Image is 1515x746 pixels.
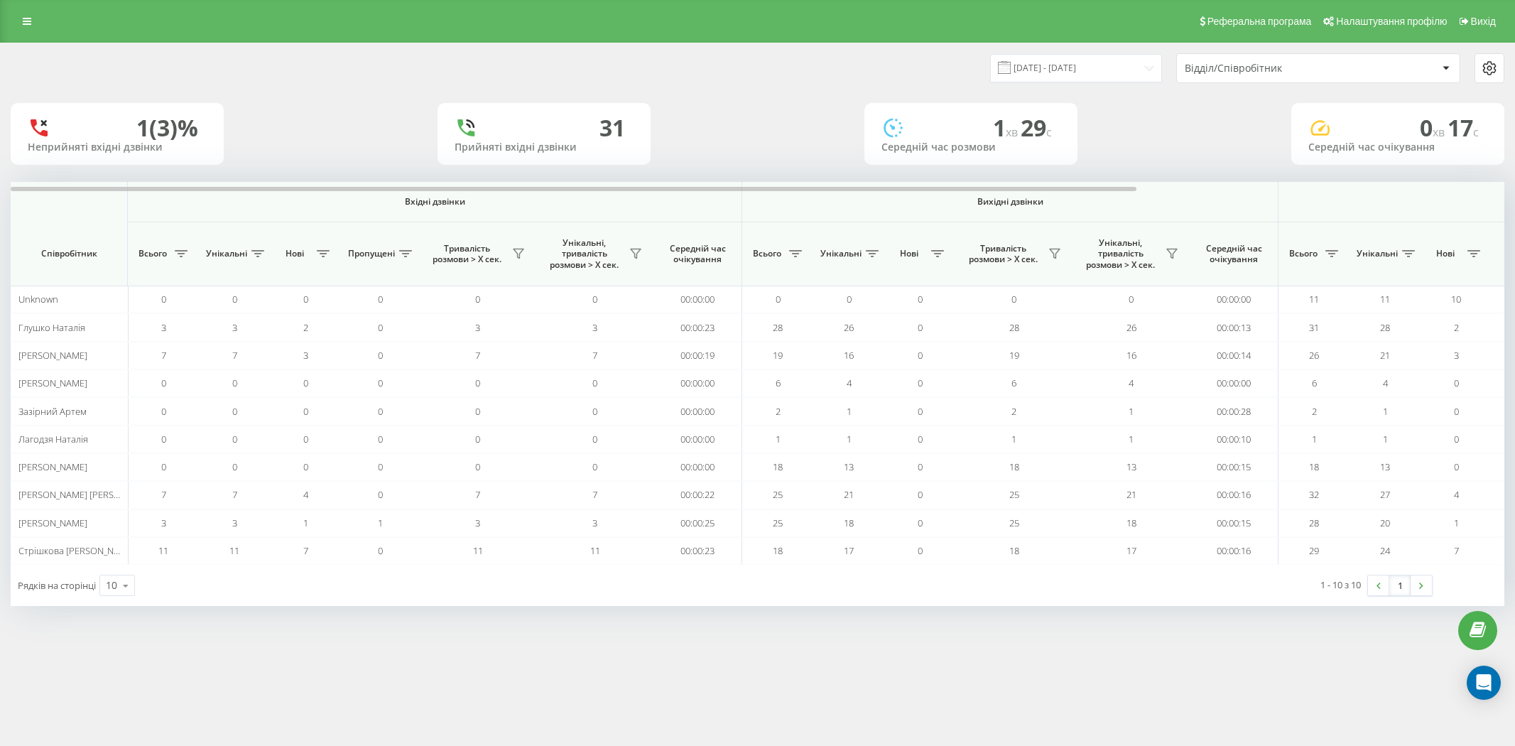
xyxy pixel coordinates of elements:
span: 0 [918,349,923,362]
span: 18 [1009,544,1019,557]
span: 0 [1011,293,1016,306]
span: 0 [378,405,383,418]
span: 3 [232,517,237,529]
span: 0 [776,293,781,306]
span: c [1046,124,1052,140]
span: 26 [1309,349,1319,362]
span: 3 [592,321,597,334]
div: 31 [599,114,625,141]
span: 0 [378,433,383,445]
span: Налаштування профілю [1336,16,1447,27]
span: Нові [1428,248,1463,259]
span: 0 [475,293,480,306]
span: 20 [1380,517,1390,529]
span: 7 [592,349,597,362]
span: 0 [303,460,308,473]
span: 0 [378,377,383,389]
span: 2 [1312,405,1317,418]
span: 0 [592,460,597,473]
span: Унікальні [820,248,862,259]
span: 18 [773,460,783,473]
span: 1 [1454,517,1459,529]
span: 1 [1011,433,1016,445]
span: 18 [1009,460,1019,473]
span: 11 [590,544,600,557]
span: 0 [232,460,237,473]
span: 11 [229,544,239,557]
span: [PERSON_NAME] [18,517,87,529]
span: 3 [475,321,480,334]
span: 1 [1312,433,1317,445]
span: 0 [232,377,237,389]
span: Зазірний Артем [18,405,87,418]
td: 00:00:00 [653,397,742,425]
span: 0 [303,405,308,418]
span: 6 [1011,377,1016,389]
span: 21 [1126,488,1136,501]
div: 1 (3)% [136,114,198,141]
div: Неприйняті вхідні дзвінки [28,141,207,153]
span: 25 [773,517,783,529]
div: Відділ/Співробітник [1185,63,1354,75]
span: 13 [1380,460,1390,473]
span: 1 [993,112,1021,143]
span: 26 [1126,321,1136,334]
span: Всього [749,248,785,259]
span: 11 [1309,293,1319,306]
span: 0 [592,293,597,306]
span: 16 [1126,349,1136,362]
span: 0 [378,544,383,557]
span: 0 [475,433,480,445]
span: 0 [161,377,166,389]
span: Тривалість розмови > Х сек. [426,243,508,265]
span: [PERSON_NAME] [18,349,87,362]
span: 32 [1309,488,1319,501]
span: 25 [773,488,783,501]
span: 0 [592,405,597,418]
span: 24 [1380,544,1390,557]
span: 3 [475,517,480,529]
td: 00:00:22 [653,481,742,509]
span: 2 [1011,405,1016,418]
span: 0 [378,488,383,501]
span: 19 [773,349,783,362]
span: 0 [232,433,237,445]
span: Всього [1286,248,1321,259]
span: 0 [918,460,923,473]
span: 0 [1454,405,1459,418]
span: 25 [1009,517,1019,529]
div: Середній час розмови [881,141,1060,153]
span: 0 [918,293,923,306]
span: Unknown [18,293,58,306]
span: Всього [135,248,170,259]
td: 00:00:16 [1190,537,1278,565]
span: 1 [378,517,383,529]
td: 00:00:00 [1190,369,1278,397]
span: 29 [1309,544,1319,557]
div: 10 [106,578,117,593]
span: Вихідні дзвінки [776,196,1245,207]
span: 28 [1009,321,1019,334]
td: 00:00:15 [1190,453,1278,481]
span: 11 [1380,293,1390,306]
span: Унікальні [206,248,247,259]
td: 00:00:23 [653,537,742,565]
td: 00:00:28 [1190,397,1278,425]
span: 10 [1451,293,1461,306]
span: 19 [1009,349,1019,362]
span: Середній час очікування [664,243,731,265]
span: 13 [1126,460,1136,473]
td: 00:00:23 [653,313,742,341]
span: 7 [592,488,597,501]
span: 7 [232,349,237,362]
span: 7 [1454,544,1459,557]
span: 0 [1454,377,1459,389]
span: 18 [1126,517,1136,529]
span: 0 [918,405,923,418]
span: 0 [378,460,383,473]
span: 1 [1383,405,1388,418]
span: 21 [844,488,854,501]
div: Прийняті вхідні дзвінки [455,141,634,153]
div: 1 - 10 з 10 [1320,578,1361,592]
span: 13 [844,460,854,473]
